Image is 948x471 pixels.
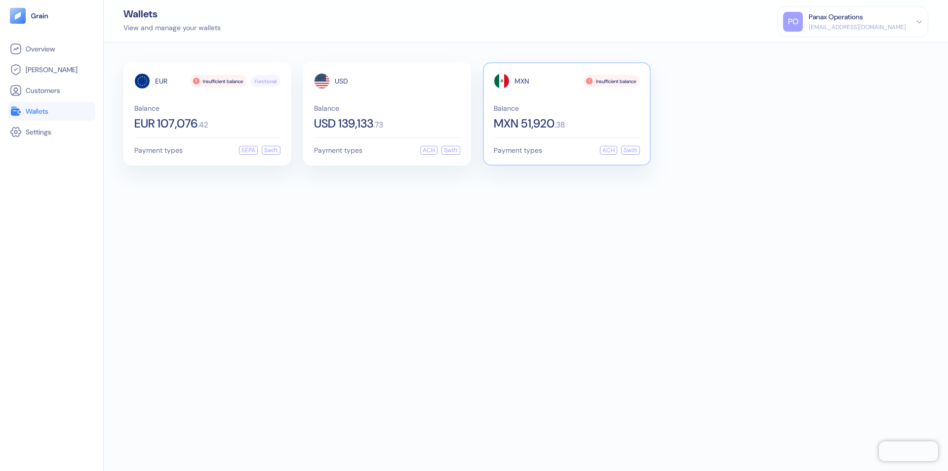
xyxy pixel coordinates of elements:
span: Payment types [134,147,183,154]
div: PO [783,12,803,32]
img: logo [31,12,49,19]
div: Insufficient balance [190,75,247,87]
span: USD 139,133 [314,118,373,129]
span: [PERSON_NAME] [26,65,78,75]
a: Settings [10,126,93,138]
span: Wallets [26,106,48,116]
a: Customers [10,85,93,96]
img: logo-tablet-V2.svg [10,8,26,24]
span: Payment types [314,147,362,154]
span: EUR 107,076 [134,118,197,129]
span: MXN 51,920 [494,118,554,129]
div: [EMAIL_ADDRESS][DOMAIN_NAME] [809,23,906,32]
a: [PERSON_NAME] [10,64,93,76]
div: ACH [420,146,437,155]
span: . 42 [197,121,208,129]
span: Balance [494,105,640,112]
div: SEPA [239,146,258,155]
span: USD [335,78,348,85]
div: Swift [621,146,640,155]
span: Balance [134,105,280,112]
span: Functional [255,78,276,85]
div: ACH [600,146,617,155]
div: Swift [262,146,280,155]
iframe: Chatra live chat [879,441,938,461]
span: . 73 [373,121,383,129]
a: Wallets [10,105,93,117]
div: View and manage your wallets [123,23,221,33]
span: Settings [26,127,51,137]
span: . 38 [554,121,565,129]
span: Payment types [494,147,542,154]
span: EUR [155,78,167,85]
span: Overview [26,44,55,54]
span: Customers [26,86,60,95]
div: Panax Operations [809,12,863,22]
div: Wallets [123,9,221,19]
a: Overview [10,43,93,55]
div: Swift [441,146,460,155]
div: Insufficient balance [583,75,640,87]
span: Balance [314,105,460,112]
span: MXN [514,78,529,85]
